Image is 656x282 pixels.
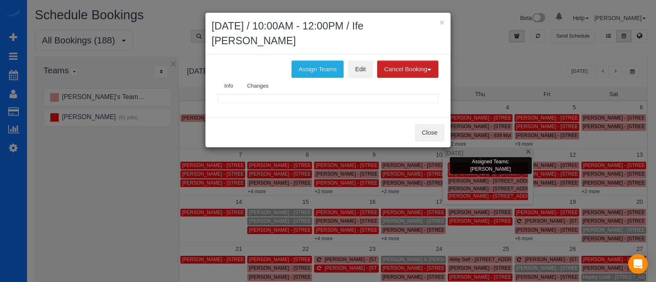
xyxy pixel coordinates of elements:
div: Open Intercom Messenger [628,254,648,274]
span: Info [224,83,233,89]
button: × [440,18,444,27]
button: Assign Teams [292,61,344,78]
a: Info [218,78,240,95]
button: Close [415,124,444,141]
a: Changes [241,78,275,95]
span: Changes [247,83,269,89]
h2: [DATE] / 10:00AM - 12:00PM / Ife [PERSON_NAME] [212,19,444,48]
button: Cancel Booking [377,61,438,78]
div: Assigned Teams: [PERSON_NAME] [450,157,532,174]
a: Edit [348,61,373,78]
